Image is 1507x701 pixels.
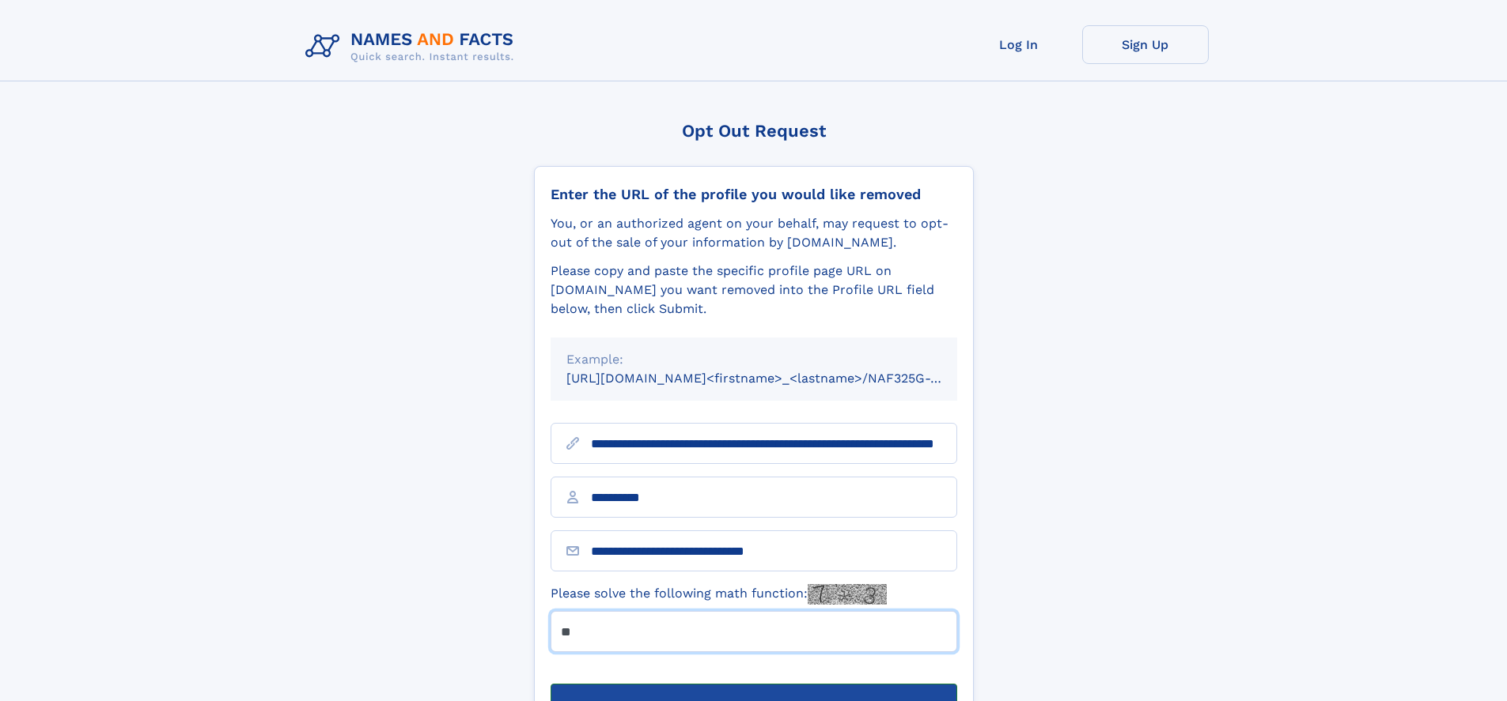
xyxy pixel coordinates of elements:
[566,350,941,369] div: Example:
[551,186,957,203] div: Enter the URL of the profile you would like removed
[566,371,987,386] small: [URL][DOMAIN_NAME]<firstname>_<lastname>/NAF325G-xxxxxxxx
[551,584,887,605] label: Please solve the following math function:
[299,25,527,68] img: Logo Names and Facts
[956,25,1082,64] a: Log In
[551,262,957,318] div: Please copy and paste the specific profile page URL on [DOMAIN_NAME] you want removed into the Pr...
[551,214,957,252] div: You, or an authorized agent on your behalf, may request to opt-out of the sale of your informatio...
[1082,25,1209,64] a: Sign Up
[534,121,974,141] div: Opt Out Request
